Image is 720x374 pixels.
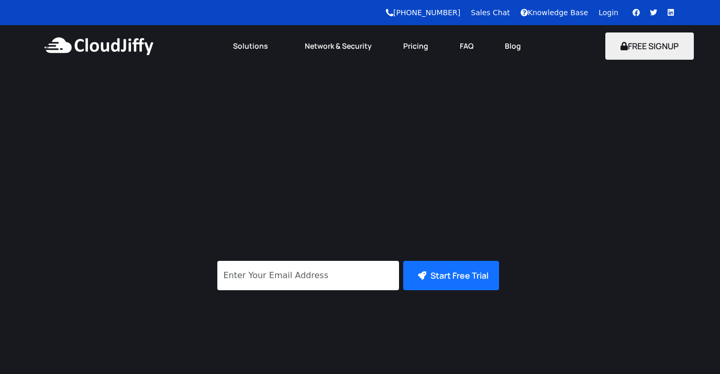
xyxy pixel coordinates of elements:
[520,8,589,17] a: Knowledge Base
[471,8,509,17] a: Sales Chat
[599,8,618,17] a: Login
[444,35,489,58] a: FAQ
[217,35,289,58] a: Solutions
[403,261,499,290] button: Start Free Trial
[605,32,694,60] button: FREE SIGNUP
[605,40,694,52] a: FREE SIGNUP
[387,35,444,58] a: Pricing
[217,261,399,290] input: Enter Your Email Address
[289,35,387,58] a: Network & Security
[386,8,460,17] a: [PHONE_NUMBER]
[489,35,537,58] a: Blog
